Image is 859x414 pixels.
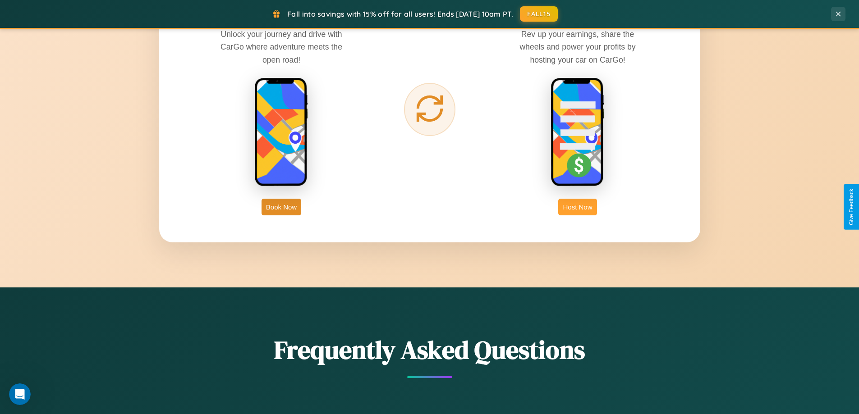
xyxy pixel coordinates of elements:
button: Host Now [558,199,597,215]
span: Fall into savings with 15% off for all users! Ends [DATE] 10am PT. [287,9,513,18]
p: Unlock your journey and drive with CarGo where adventure meets the open road! [214,28,349,66]
button: Book Now [262,199,301,215]
p: Rev up your earnings, share the wheels and power your profits by hosting your car on CarGo! [510,28,645,66]
button: FALL15 [520,6,558,22]
div: Give Feedback [848,189,854,225]
iframe: Intercom live chat [9,383,31,405]
img: rent phone [254,77,308,187]
img: host phone [551,77,605,187]
h2: Frequently Asked Questions [159,332,700,367]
